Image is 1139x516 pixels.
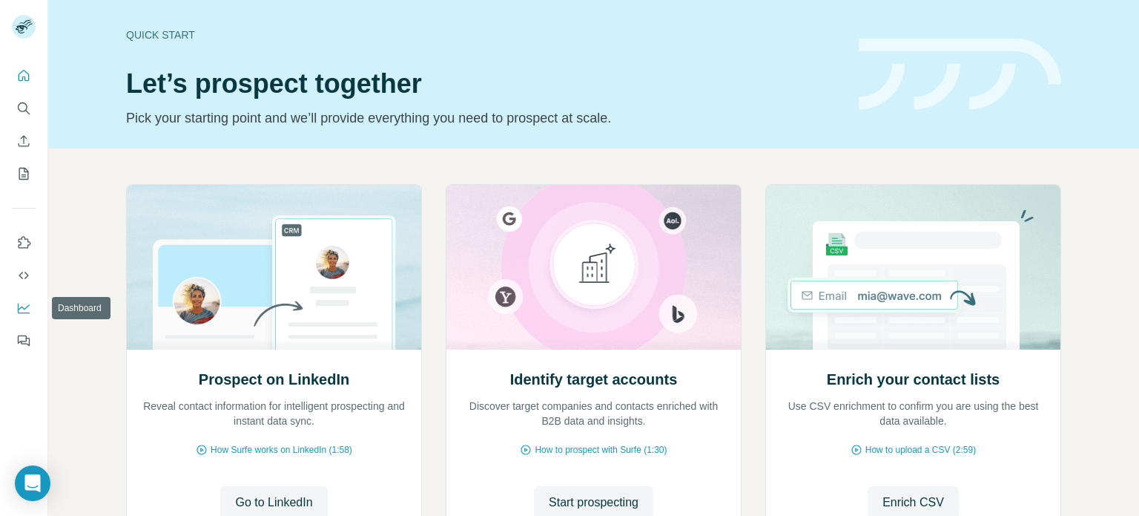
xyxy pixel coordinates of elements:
span: How to prospect with Surfe (1:30) [535,443,667,457]
img: Enrich your contact lists [765,185,1061,350]
p: Use CSV enrichment to confirm you are using the best data available. [781,399,1046,428]
span: Start prospecting [549,494,638,512]
button: Use Surfe API [12,262,36,289]
p: Discover target companies and contacts enriched with B2B data and insights. [461,399,726,428]
button: Feedback [12,327,36,354]
button: Enrich CSV [12,128,36,154]
h2: Prospect on LinkedIn [199,369,349,390]
button: My lists [12,160,36,187]
p: Pick your starting point and we’ll provide everything you need to prospect at scale. [126,108,841,128]
button: Quick start [12,62,36,89]
span: How Surfe works on LinkedIn (1:58) [211,443,352,457]
h1: Let’s prospect together [126,69,841,99]
button: Dashboard [12,295,36,321]
div: Quick start [126,27,841,42]
p: Reveal contact information for intelligent prospecting and instant data sync. [142,399,406,428]
button: Use Surfe on LinkedIn [12,229,36,256]
span: Go to LinkedIn [235,494,312,512]
div: Open Intercom Messenger [15,466,50,501]
span: How to upload a CSV (2:59) [865,443,976,457]
h2: Identify target accounts [510,369,678,390]
img: banner [859,39,1061,111]
img: Prospect on LinkedIn [126,185,422,350]
img: Identify target accounts [446,185,742,350]
span: Enrich CSV [882,494,944,512]
h2: Enrich your contact lists [827,369,1000,390]
button: Search [12,95,36,122]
